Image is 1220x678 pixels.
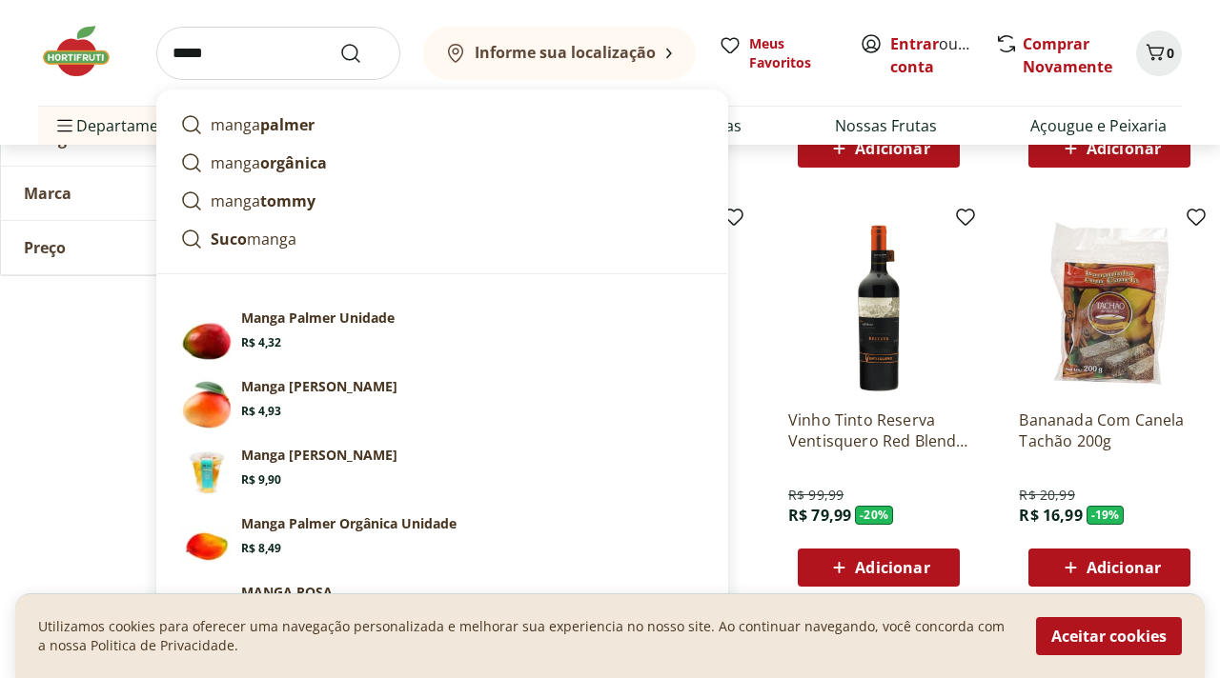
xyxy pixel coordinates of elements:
[1167,44,1174,62] span: 0
[1019,486,1074,505] span: R$ 20,99
[211,151,327,174] p: manga
[798,130,960,168] button: Adicionar
[180,377,234,430] img: Manga Tommy Unidade
[1136,30,1182,76] button: Carrinho
[798,548,960,587] button: Adicionar
[24,184,71,203] span: Marca
[890,33,995,77] a: Criar conta
[1028,130,1190,168] button: Adicionar
[211,229,247,249] strong: Suco
[180,446,234,499] img: Principal
[241,309,395,328] p: Manga Palmer Unidade
[173,507,712,575] a: PrincipalManga Palmer Orgânica UnidadeR$ 8,49
[835,114,937,137] a: Nossas Frutas
[1019,213,1200,394] img: Bananada Com Canela Tachão 200g
[475,42,656,63] b: Informe sua localização
[173,301,712,369] a: Manga Palmer UnidadeManga Palmer UnidadeR$ 4,32
[173,106,712,144] a: mangapalmer
[211,228,296,250] p: manga
[1019,409,1200,451] a: Bananada Com Canela Tachão 200g
[180,583,234,636] img: Principal
[180,309,234,362] img: Manga Palmer Unidade
[855,560,929,575] span: Adicionar
[1087,141,1161,156] span: Adicionar
[719,34,837,72] a: Meus Favoritos
[241,472,281,488] span: R$ 9,90
[890,33,939,54] a: Entrar
[156,27,400,80] input: search
[24,130,97,149] span: Categoria
[1030,114,1167,137] a: Açougue e Peixaria
[1087,506,1125,525] span: - 19 %
[260,190,315,211] strong: tommy
[173,182,712,220] a: mangatommy
[749,34,837,72] span: Meus Favoritos
[53,103,76,149] button: Menu
[241,514,457,533] p: Manga Palmer Orgânica Unidade
[788,505,851,526] span: R$ 79,99
[241,377,397,396] p: Manga [PERSON_NAME]
[173,144,712,182] a: mangaorgânica
[241,404,281,419] span: R$ 4,93
[1036,617,1182,655] button: Aceitar cookies
[173,369,712,438] a: Manga Tommy UnidadeManga [PERSON_NAME]R$ 4,93
[38,617,1013,655] p: Utilizamos cookies para oferecer uma navegação personalizada e melhorar sua experiencia no nosso ...
[211,189,315,212] p: manga
[1028,548,1190,587] button: Adicionar
[173,220,712,258] a: Sucomanga
[788,409,969,451] a: Vinho Tinto Reserva Ventisquero Red Blend 750ml
[241,541,281,556] span: R$ 8,49
[1019,505,1082,526] span: R$ 16,99
[241,446,397,465] p: Manga [PERSON_NAME]
[855,141,929,156] span: Adicionar
[1023,33,1112,77] a: Comprar Novamente
[1,167,287,220] button: Marca
[260,152,327,173] strong: orgânica
[53,103,191,149] span: Departamentos
[173,575,712,644] a: PrincipalMANGA ROSAR$ 6,20
[241,583,333,602] p: MANGA ROSA
[1087,560,1161,575] span: Adicionar
[890,32,975,78] span: ou
[173,438,712,507] a: PrincipalManga [PERSON_NAME]R$ 9,90
[423,27,696,80] button: Informe sua localização
[260,114,315,135] strong: palmer
[788,486,844,505] span: R$ 99,99
[180,514,234,568] img: Principal
[241,335,281,350] span: R$ 4,32
[339,42,385,65] button: Submit Search
[38,23,133,80] img: Hortifruti
[1,221,287,274] button: Preço
[24,238,66,257] span: Preço
[855,506,893,525] span: - 20 %
[788,213,969,394] img: Vinho Tinto Reserva Ventisquero Red Blend 750ml
[211,113,315,136] p: manga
